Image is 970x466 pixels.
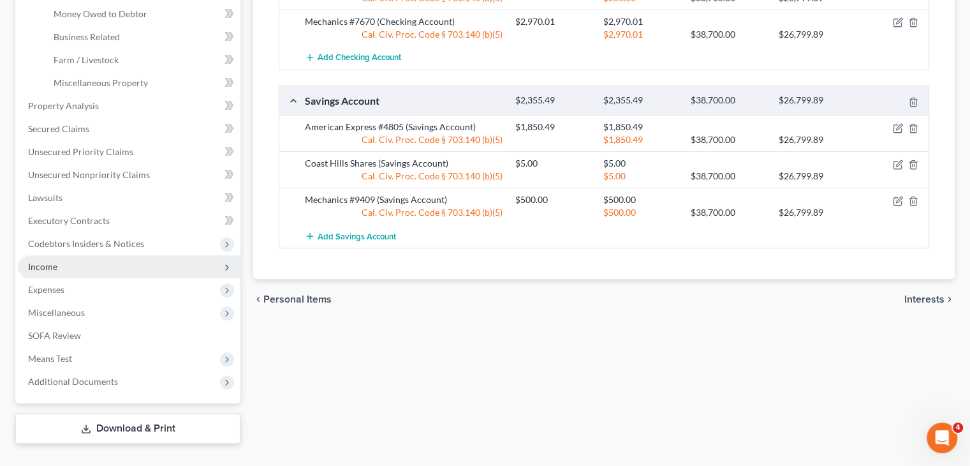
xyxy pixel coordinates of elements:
div: American Express #4805 (Savings Account) [298,121,509,133]
span: Income [28,261,57,272]
iframe: Intercom live chat [927,423,957,453]
div: $26,799.89 [772,28,860,41]
a: Miscellaneous Property [43,71,240,94]
span: Lawsuits [28,192,62,203]
span: Expenses [28,284,64,295]
button: Add Savings Account [305,224,396,248]
div: $2,355.49 [509,94,596,107]
div: Mechanics #9409 (Savings Account) [298,193,509,206]
span: Unsecured Nonpriority Claims [28,169,150,180]
span: Personal Items [263,294,332,304]
span: Additional Documents [28,376,118,387]
span: Interests [904,294,944,304]
div: $5.00 [597,157,684,170]
div: $2,970.01 [597,15,684,28]
span: 4 [953,423,963,433]
div: $500.00 [509,193,596,206]
div: Savings Account [298,94,509,107]
div: $500.00 [597,206,684,219]
div: $38,700.00 [684,28,772,41]
span: Unsecured Priority Claims [28,146,133,157]
span: SOFA Review [28,330,81,341]
a: SOFA Review [18,324,240,347]
span: Money Owed to Debtor [54,8,147,19]
a: Farm / Livestock [43,49,240,71]
div: $26,799.89 [772,206,860,219]
button: chevron_left Personal Items [253,294,332,304]
div: $38,700.00 [684,170,772,183]
a: Property Analysis [18,94,240,117]
div: $1,850.49 [509,121,596,133]
div: $2,355.49 [597,94,684,107]
div: Cal. Civ. Proc. Code § 703.140 (b)(5) [298,206,509,219]
a: Lawsuits [18,186,240,209]
a: Secured Claims [18,117,240,140]
button: Interests chevron_right [904,294,955,304]
div: Coast Hills Shares (Savings Account) [298,157,509,170]
span: Add Savings Account [318,231,396,241]
div: $2,970.01 [509,15,596,28]
div: $38,700.00 [684,94,772,107]
a: Unsecured Nonpriority Claims [18,163,240,186]
span: Secured Claims [28,123,89,134]
a: Unsecured Priority Claims [18,140,240,163]
span: Farm / Livestock [54,54,119,65]
a: Download & Print [15,414,240,444]
div: $5.00 [597,170,684,183]
span: Miscellaneous Property [54,77,148,88]
span: Miscellaneous [28,307,85,318]
div: $26,799.89 [772,170,860,183]
div: $26,799.89 [772,133,860,146]
div: $5.00 [509,157,596,170]
div: Cal. Civ. Proc. Code § 703.140 (b)(5) [298,28,509,41]
div: $500.00 [597,193,684,206]
div: $1,850.49 [597,121,684,133]
span: Business Related [54,31,120,42]
span: Executory Contracts [28,215,110,226]
div: $38,700.00 [684,206,772,219]
a: Money Owed to Debtor [43,3,240,26]
span: Codebtors Insiders & Notices [28,238,144,249]
div: Cal. Civ. Proc. Code § 703.140 (b)(5) [298,133,509,146]
span: Add Checking Account [318,53,401,63]
span: Property Analysis [28,100,99,111]
a: Executory Contracts [18,209,240,232]
div: $1,850.49 [597,133,684,146]
button: Add Checking Account [305,46,401,70]
a: Business Related [43,26,240,49]
div: $38,700.00 [684,133,772,146]
span: Means Test [28,353,72,364]
i: chevron_left [253,294,263,304]
i: chevron_right [944,294,955,304]
div: $2,970.01 [597,28,684,41]
div: Cal. Civ. Proc. Code § 703.140 (b)(5) [298,170,509,183]
div: $26,799.89 [772,94,860,107]
div: Mechanics #7670 (Checking Account) [298,15,509,28]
